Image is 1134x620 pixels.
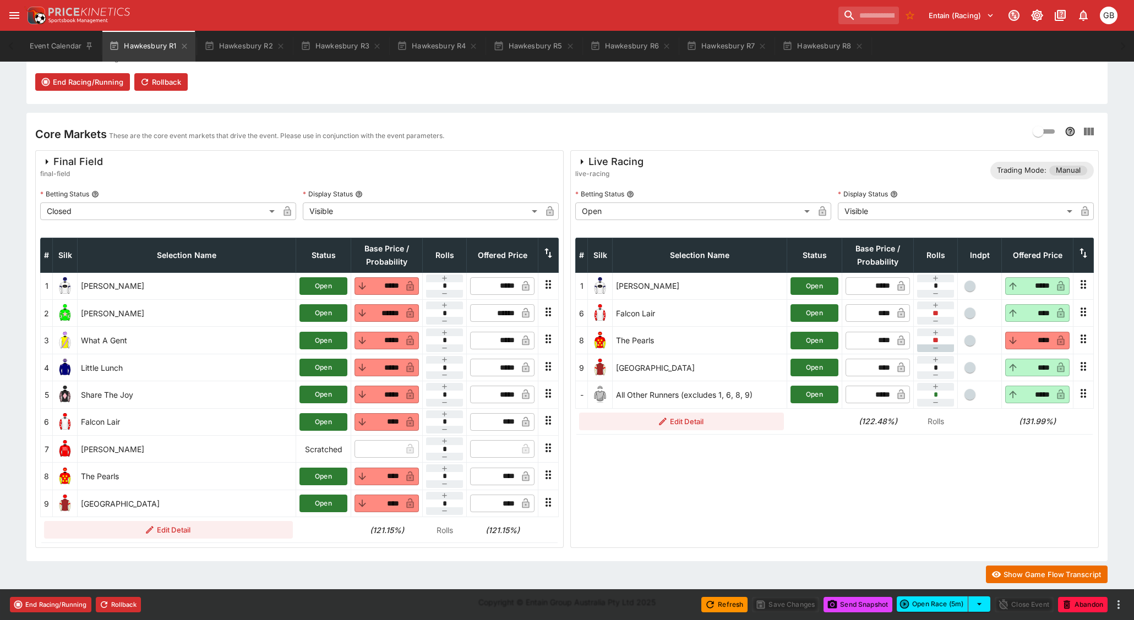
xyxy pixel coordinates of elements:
h4: Core Markets [35,127,107,141]
button: Hawkesbury R2 [198,31,292,62]
td: 4 [41,354,53,381]
td: 8 [576,327,588,354]
td: 2 [41,300,53,327]
button: Open [299,413,347,431]
img: runner 6 [591,304,609,322]
button: Event Calendar [23,31,100,62]
button: Open [790,332,838,349]
button: Open [299,277,347,295]
button: Open [790,304,838,322]
img: runner 9 [591,359,609,376]
td: Share The Joy [78,381,296,408]
td: 3 [41,327,53,354]
img: runner 8 [591,332,609,349]
p: Rolls [426,524,464,536]
th: Rolls [914,238,958,272]
img: runner 9 [56,495,74,512]
button: Hawkesbury R5 [487,31,581,62]
button: Display Status [355,190,363,198]
img: Sportsbook Management [48,18,108,23]
div: Live Racing [575,155,644,168]
img: runner 3 [56,332,74,349]
button: Toggle light/dark mode [1027,6,1047,25]
button: Send Snapshot [824,597,892,612]
div: Visible [303,202,541,220]
span: Mark an event as closed and abandoned. [1058,598,1108,609]
button: Open [299,468,347,485]
button: End Racing/Running [35,73,130,91]
button: Open [790,359,838,376]
div: Final Field [40,155,103,168]
td: Little Lunch [78,354,296,381]
td: 9 [41,490,53,517]
td: [PERSON_NAME] [78,272,296,299]
h6: (121.15%) [470,524,535,536]
button: Hawkesbury R4 [390,31,484,62]
button: Open [790,386,838,403]
th: Silk [588,238,613,272]
h6: (122.48%) [846,415,911,427]
button: End Racing/Running [10,597,91,612]
div: Visible [838,202,1076,220]
td: 7 [41,436,53,463]
button: Open [299,332,347,349]
th: Base Price / Probability [351,238,423,272]
button: Rollback [134,73,188,91]
button: Betting Status [91,190,99,198]
img: runner 1 [591,277,609,295]
input: search [838,7,899,24]
span: Manual [1049,165,1087,176]
th: Offered Price [467,238,538,272]
th: # [41,238,53,272]
th: Independent [958,238,1002,272]
td: 1 [41,272,53,299]
p: Betting Status [575,189,624,199]
td: Falcon Lair [613,300,787,327]
img: blank-silk.png [591,386,609,403]
img: runner 1 [56,277,74,295]
button: Open [299,495,347,512]
button: Documentation [1050,6,1070,25]
button: Show Game Flow Transcript [986,566,1108,583]
td: 6 [576,300,588,327]
p: Trading Mode: [997,165,1046,176]
td: - [576,381,588,408]
button: Display Status [890,190,898,198]
p: Betting Status [40,189,89,199]
th: Selection Name [613,238,787,272]
button: select merge strategy [968,596,990,612]
th: Rolls [423,238,467,272]
td: 9 [576,354,588,381]
button: Edit Detail [579,413,784,430]
td: The Pearls [613,327,787,354]
img: runner 4 [56,359,74,376]
p: Display Status [838,189,888,199]
button: Gary Brigginshaw [1097,3,1121,28]
th: Base Price / Probability [842,238,914,272]
img: PriceKinetics [48,8,130,16]
span: final-field [40,168,103,179]
td: What A Gent [78,327,296,354]
td: Falcon Lair [78,408,296,435]
button: Rollback [96,597,141,612]
span: live-racing [575,168,644,179]
button: Notifications [1073,6,1093,25]
button: Abandon [1058,597,1108,612]
p: These are the core event markets that drive the event. Please use in conjunction with the event p... [109,130,444,141]
button: Connected to PK [1004,6,1024,25]
td: 8 [41,463,53,490]
th: Silk [53,238,78,272]
button: No Bookmarks [901,7,919,24]
th: Status [296,238,351,272]
td: All Other Runners (excludes 1, 6, 8, 9) [613,381,787,408]
button: Hawkesbury R3 [294,31,388,62]
img: PriceKinetics Logo [24,4,46,26]
div: Open [575,202,814,220]
button: Hawkesbury R6 [584,31,678,62]
div: split button [897,596,990,612]
button: Open [299,304,347,322]
button: Open Race (5m) [897,596,968,612]
td: 5 [41,381,53,408]
th: Selection Name [78,238,296,272]
button: Hawkesbury R8 [776,31,870,62]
